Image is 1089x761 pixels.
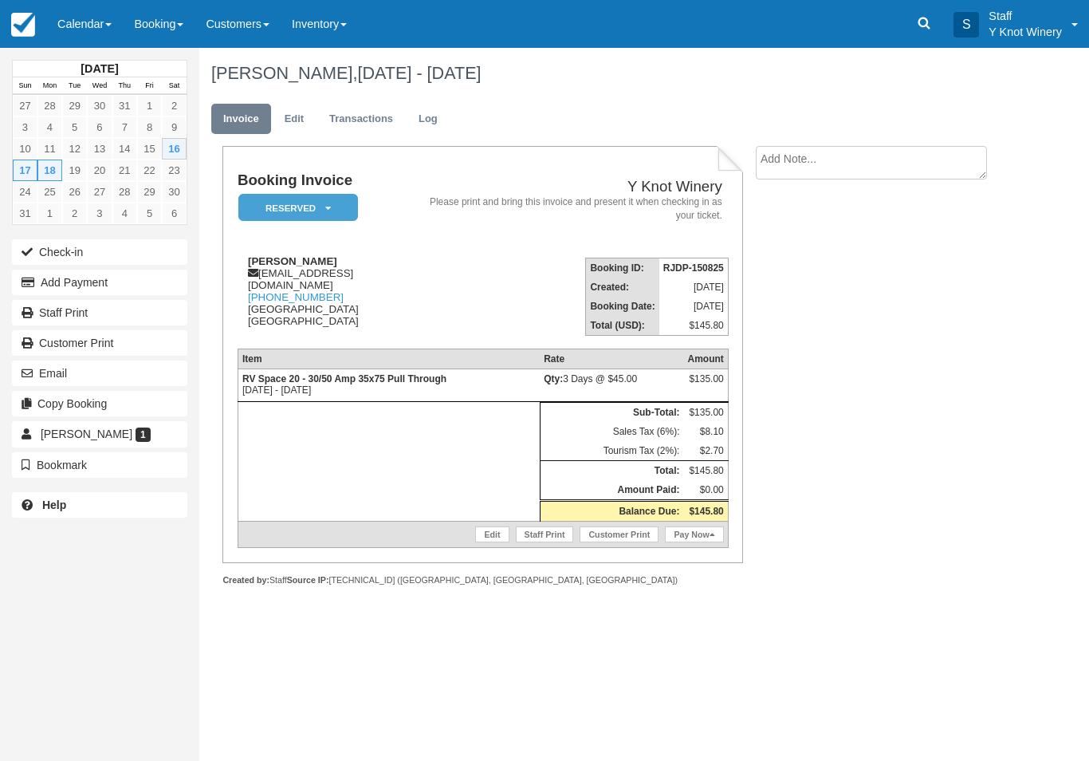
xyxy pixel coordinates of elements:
[137,160,162,181] a: 22
[659,278,729,297] td: [DATE]
[112,203,137,224] a: 4
[112,160,137,181] a: 21
[112,95,137,116] a: 31
[989,24,1062,40] p: Y Knot Winery
[87,95,112,116] a: 30
[357,63,481,83] span: [DATE] - [DATE]
[12,270,187,295] button: Add Payment
[162,160,187,181] a: 23
[162,116,187,138] a: 9
[238,172,423,189] h1: Booking Invoice
[586,297,659,316] th: Booking Date:
[13,181,37,203] a: 24
[540,461,683,481] th: Total:
[248,291,344,303] a: [PHONE_NUMBER]
[687,373,723,397] div: $135.00
[407,104,450,135] a: Log
[540,349,683,369] th: Rate
[13,138,37,160] a: 10
[62,160,87,181] a: 19
[13,116,37,138] a: 3
[137,181,162,203] a: 29
[162,203,187,224] a: 6
[62,138,87,160] a: 12
[137,116,162,138] a: 8
[683,403,728,423] td: $135.00
[683,422,728,441] td: $8.10
[683,480,728,501] td: $0.00
[475,526,509,542] a: Edit
[87,181,112,203] a: 27
[238,193,352,223] a: Reserved
[659,316,729,336] td: $145.80
[242,373,446,384] strong: RV Space 20 - 30/50 Amp 35x75 Pull Through
[112,77,137,95] th: Thu
[162,138,187,160] a: 16
[12,452,187,478] button: Bookmark
[87,203,112,224] a: 3
[12,300,187,325] a: Staff Print
[586,278,659,297] th: Created:
[248,255,337,267] strong: [PERSON_NAME]
[162,181,187,203] a: 30
[238,255,423,327] div: [EMAIL_ADDRESS][DOMAIN_NAME] [GEOGRAPHIC_DATA] [GEOGRAPHIC_DATA]
[222,575,269,585] strong: Created by:
[137,203,162,224] a: 5
[540,403,683,423] th: Sub-Total:
[953,12,979,37] div: S
[540,422,683,441] td: Sales Tax (6%):
[12,421,187,447] a: [PERSON_NAME] 1
[222,574,743,586] div: Staff [TECHNICAL_ID] ([GEOGRAPHIC_DATA], [GEOGRAPHIC_DATA], [GEOGRAPHIC_DATA])
[162,95,187,116] a: 2
[37,116,62,138] a: 4
[136,428,151,442] span: 1
[689,506,723,517] strong: $145.80
[540,480,683,501] th: Amount Paid:
[586,258,659,278] th: Booking ID:
[586,316,659,336] th: Total (USD):
[580,526,659,542] a: Customer Print
[41,428,132,440] span: [PERSON_NAME]
[989,8,1062,24] p: Staff
[37,203,62,224] a: 1
[540,441,683,461] td: Tourism Tax (2%):
[112,181,137,203] a: 28
[87,116,112,138] a: 6
[37,95,62,116] a: 28
[62,95,87,116] a: 29
[238,369,540,402] td: [DATE] - [DATE]
[12,492,187,518] a: Help
[683,441,728,461] td: $2.70
[683,349,728,369] th: Amount
[162,77,187,95] th: Sat
[12,239,187,265] button: Check-in
[13,77,37,95] th: Sun
[87,160,112,181] a: 20
[62,203,87,224] a: 2
[317,104,405,135] a: Transactions
[37,77,62,95] th: Mon
[287,575,329,585] strong: Source IP:
[430,195,722,223] address: Please print and bring this invoice and present it when checking in as your ticket.
[540,369,683,402] td: 3 Days @ $45.00
[663,262,724,274] strong: RJDP-150825
[665,526,723,542] a: Pay Now
[37,160,62,181] a: 18
[13,160,37,181] a: 17
[211,104,271,135] a: Invoice
[683,461,728,481] td: $145.80
[12,391,187,416] button: Copy Booking
[238,349,540,369] th: Item
[87,77,112,95] th: Wed
[62,116,87,138] a: 5
[81,62,118,75] strong: [DATE]
[12,330,187,356] a: Customer Print
[37,138,62,160] a: 11
[13,95,37,116] a: 27
[540,501,683,522] th: Balance Due:
[238,194,358,222] em: Reserved
[516,526,574,542] a: Staff Print
[11,13,35,37] img: checkfront-main-nav-mini-logo.png
[137,77,162,95] th: Fri
[12,361,187,386] button: Email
